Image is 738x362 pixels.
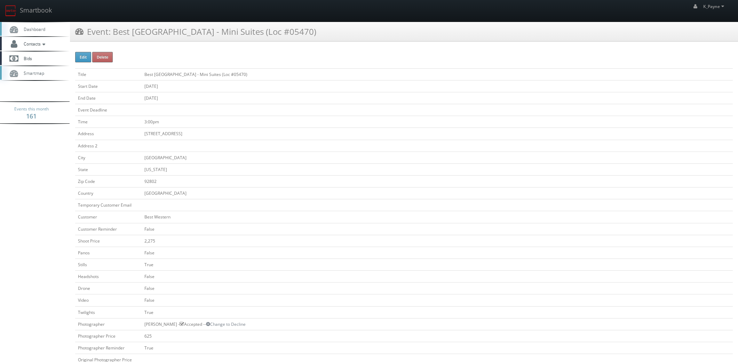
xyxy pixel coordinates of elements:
[142,235,733,247] td: 2,275
[75,25,316,38] h3: Event: Best [GEOGRAPHIC_DATA] - Mini Suites (Loc #05470)
[142,211,733,223] td: Best Western
[142,92,733,104] td: [DATE]
[75,318,142,330] td: Photographer
[75,104,142,116] td: Event Deadline
[75,163,142,175] td: State
[75,283,142,294] td: Drone
[142,259,733,270] td: True
[75,92,142,104] td: End Date
[75,247,142,259] td: Panos
[142,175,733,187] td: 92802
[20,70,44,76] span: Smartmap
[75,140,142,152] td: Address 2
[75,116,142,128] td: Time
[75,128,142,140] td: Address
[142,342,733,354] td: True
[142,283,733,294] td: False
[75,342,142,354] td: Photographer Reminder
[142,128,733,140] td: [STREET_ADDRESS]
[75,199,142,211] td: Temporary Customer Email
[75,68,142,80] td: Title
[142,330,733,342] td: 625
[75,259,142,270] td: Stills
[206,321,246,327] a: Change to Decline
[142,68,733,80] td: Best [GEOGRAPHIC_DATA] - Mini Suites (Loc #05470)
[703,3,726,9] span: K_Payne
[75,211,142,223] td: Customer
[26,112,37,120] strong: 161
[142,271,733,283] td: False
[142,223,733,235] td: False
[142,152,733,163] td: [GEOGRAPHIC_DATA]
[75,187,142,199] td: Country
[142,318,733,330] td: [PERSON_NAME] - Accepted --
[20,41,47,47] span: Contacts
[142,187,733,199] td: [GEOGRAPHIC_DATA]
[5,5,16,16] img: smartbook-logo.png
[75,223,142,235] td: Customer Reminder
[75,175,142,187] td: Zip Code
[75,294,142,306] td: Video
[142,306,733,318] td: True
[75,271,142,283] td: Headshots
[142,294,733,306] td: False
[75,80,142,92] td: Start Date
[142,247,733,259] td: False
[92,52,113,62] button: Delete
[75,52,91,62] button: Edit
[75,306,142,318] td: Twilights
[142,163,733,175] td: [US_STATE]
[20,26,45,32] span: Dashboard
[142,80,733,92] td: [DATE]
[14,106,49,113] span: Events this month
[75,330,142,342] td: Photographer Price
[75,152,142,163] td: City
[75,235,142,247] td: Shoot Price
[20,55,32,61] span: Bids
[142,116,733,128] td: 3:00pm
